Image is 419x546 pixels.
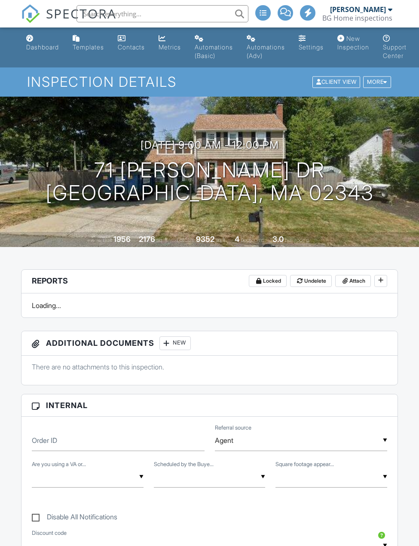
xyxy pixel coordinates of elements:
[272,235,284,244] div: 3.0
[155,31,184,55] a: Metrics
[363,76,391,88] div: More
[241,237,264,243] span: bedrooms
[26,43,59,51] div: Dashboard
[114,31,148,55] a: Contacts
[23,31,62,55] a: Dashboard
[46,4,116,22] span: SPECTORA
[118,43,145,51] div: Contacts
[285,237,309,243] span: bathrooms
[312,76,360,88] div: Client View
[27,74,392,89] h1: Inspection Details
[379,31,410,64] a: Support Center
[32,362,388,372] p: There are no attachments to this inspection.
[215,424,251,432] label: Referral source
[216,237,226,243] span: sq.ft.
[312,78,362,85] a: Client View
[21,394,398,417] h3: Internal
[195,43,233,59] div: Automations (Basic)
[154,461,214,468] label: Scheduled by the Buyer/Agent
[196,235,214,244] div: 9352
[21,331,398,356] h3: Additional Documents
[159,336,191,350] div: New
[191,31,236,64] a: Automations (Basic)
[383,43,407,59] div: Support Center
[334,31,373,55] a: New Inspection
[21,4,40,23] img: The Best Home Inspection Software - Spectora
[295,31,327,55] a: Settings
[243,31,288,64] a: Automations (Advanced)
[69,31,107,55] a: Templates
[299,43,324,51] div: Settings
[177,237,195,243] span: Lot Size
[330,5,386,14] div: [PERSON_NAME]
[103,237,112,243] span: Built
[76,5,248,22] input: Search everything...
[141,139,279,151] h3: [DATE] 9:00 am - 12:00 pm
[337,35,369,51] div: New Inspection
[32,513,117,524] label: Disable All Notifications
[235,235,239,244] div: 4
[73,43,104,51] div: Templates
[32,529,67,537] label: Discount code
[32,436,57,445] label: Order ID
[21,12,116,30] a: SPECTORA
[247,43,285,59] div: Automations (Adv)
[275,461,334,468] label: Square footage appears accurate?
[113,235,131,244] div: 1956
[32,461,86,468] label: Are you using a VA or FHA loan?
[156,237,168,243] span: sq. ft.
[159,43,181,51] div: Metrics
[46,159,374,204] h1: 71 [PERSON_NAME] Dr [GEOGRAPHIC_DATA], MA 02343
[139,235,155,244] div: 2176
[322,14,392,22] div: BG Home inspections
